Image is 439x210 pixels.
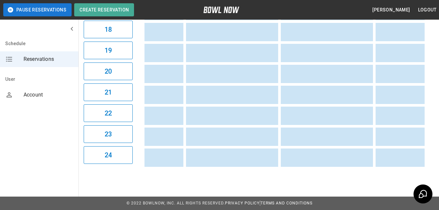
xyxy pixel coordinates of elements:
h6: 21 [105,87,112,97]
button: 22 [84,104,133,122]
button: 19 [84,42,133,59]
button: 21 [84,83,133,101]
button: 20 [84,62,133,80]
button: 23 [84,125,133,143]
h6: 23 [105,129,112,139]
span: © 2022 BowlNow, Inc. All Rights Reserved. [127,201,225,205]
h6: 19 [105,45,112,56]
button: Create Reservation [74,3,134,16]
h6: 18 [105,24,112,35]
a: Privacy Policy [225,201,260,205]
h6: 24 [105,150,112,160]
button: Logout [415,4,439,16]
button: Pause Reservations [3,3,72,16]
button: 24 [84,146,133,164]
h6: 20 [105,66,112,77]
span: Reservations [24,55,73,63]
img: logo [203,7,239,13]
button: 18 [84,21,133,38]
h6: 22 [105,108,112,118]
span: Account [24,91,73,99]
button: [PERSON_NAME] [370,4,413,16]
a: Terms and Conditions [261,201,312,205]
